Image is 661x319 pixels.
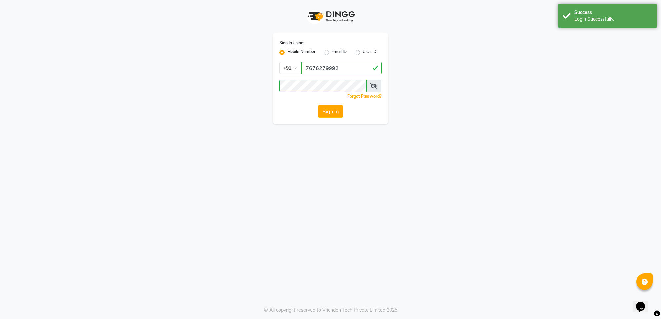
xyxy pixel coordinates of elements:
[574,16,652,23] div: Login Successfully.
[279,80,367,92] input: Username
[304,7,357,26] img: logo1.svg
[279,40,304,46] label: Sign In Using:
[318,105,343,118] button: Sign In
[574,9,652,16] div: Success
[347,94,382,99] a: Forgot Password?
[363,49,376,56] label: User ID
[633,293,654,312] iframe: chat widget
[287,49,316,56] label: Mobile Number
[301,62,382,74] input: Username
[331,49,347,56] label: Email ID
